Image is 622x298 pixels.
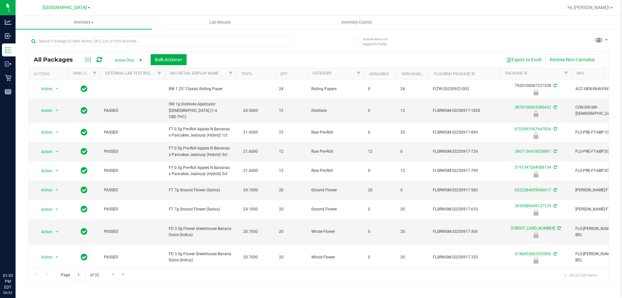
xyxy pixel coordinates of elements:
[53,166,61,175] span: select
[109,270,118,279] a: Go to the next page
[119,270,128,279] a: Go to the last page
[311,187,360,193] span: Ground Flower
[104,168,161,174] span: PASSED
[170,71,219,76] a: Sku Retail Display Name
[35,253,53,262] span: Action
[240,147,261,156] span: 21.6000
[53,185,61,195] span: select
[557,226,561,231] span: Sync from Compliance System
[311,229,360,235] span: Whole Flower
[35,205,53,214] span: Action
[240,185,261,195] span: 24.1000
[169,226,232,238] span: FD 3.5g Flower Greenhouse Banana Dulce (Indica)
[368,206,393,212] span: 0
[553,165,557,170] span: Sync from Compliance System
[241,72,252,76] a: THC%
[311,168,360,174] span: Raw Pre-Roll
[515,188,551,192] a: 6522284039546017
[55,270,104,280] span: Page of 32
[333,19,381,25] span: Inventory Counts
[81,128,87,137] span: In Sync
[553,204,557,208] span: Sync from Compliance System
[89,68,100,79] a: Filter
[104,129,161,136] span: PASSED
[499,232,572,238] div: Newly Received
[35,166,53,175] span: Action
[16,16,152,29] a: Inventory
[169,251,232,263] span: FD 3.5g Flower Greenhouse Banana Dulce (Indica)
[433,168,496,174] span: FLSRWGM-20250917-799
[553,188,557,192] span: Sync from Compliance System
[433,229,496,235] span: FLSRWGM-20250917-306
[5,33,11,39] inline-svg: Inbound
[104,206,161,212] span: PASSED
[279,168,304,174] span: 12
[433,149,496,155] span: FLSRWGM-20250917-724
[368,86,393,92] span: 0
[368,129,393,136] span: 0
[169,187,232,193] span: FT 7g Ground Flower (Sativa)
[553,127,557,131] span: Sync from Compliance System
[279,149,304,155] span: 12
[42,5,87,10] span: [GEOGRAPHIC_DATA]
[5,47,11,53] inline-svg: Inventory
[499,257,572,264] div: Newly Received
[169,101,232,120] span: SW 1g Distillate Applicator [DEMOGRAPHIC_DATA] (1:4 CBD:THC)
[400,86,425,92] span: 24
[311,129,360,136] span: Raw Pre-Roll
[568,5,610,10] span: Hi, [PERSON_NAME]!
[505,71,527,76] a: Package ID
[433,187,496,193] span: FLSRWGM-20250917-582
[240,166,261,175] span: 21.6000
[81,205,87,214] span: In Sync
[169,86,232,92] span: RW 1.25" Classic Rolling Paper
[433,254,496,260] span: FLSRWGM-20250917-355
[546,54,599,65] button: Receive Non-Cannabis
[5,19,11,25] inline-svg: Analytics
[400,168,425,174] span: 12
[368,168,393,174] span: 0
[400,229,425,235] span: 20
[6,246,26,266] iframe: Resource center
[402,72,431,76] a: Non-Available
[53,106,61,115] span: select
[81,106,87,115] span: In Sync
[353,68,364,79] a: Filter
[279,86,304,92] span: 24
[81,185,87,195] span: In Sync
[34,72,65,76] div: Actions
[368,229,393,235] span: 0
[104,149,161,155] span: PASSED
[240,128,261,137] span: 21.9000
[368,149,393,155] span: 12
[502,54,546,65] button: Export to Excel
[34,56,79,63] span: All Packages
[169,206,232,212] span: FT 7g Ground Flower (Sativa)
[553,105,557,110] span: Sync from Compliance System
[29,36,293,46] input: Search Package ID, Item Name, SKU, Lot or Part Number...
[35,106,53,115] span: Action
[5,61,11,67] inline-svg: Outbound
[155,57,182,62] span: Bulk Actions
[169,126,232,138] span: FT 0.5g Pre-Roll Apples N Bananas x Pancakes Jealousy (Hybrid) 1ct
[225,68,236,79] a: Filter
[279,206,304,212] span: 20
[81,227,87,236] span: In Sync
[53,84,61,93] span: select
[499,171,572,177] div: Newly Received
[400,149,425,155] span: 0
[311,206,360,212] span: Ground Flower
[240,227,261,236] span: 20.7000
[368,187,393,193] span: 20
[240,106,261,115] span: 63.5000
[368,108,393,114] span: 0
[553,149,557,154] span: Sync from Compliance System
[577,71,584,76] a: SKU
[104,187,161,193] span: PASSED
[499,209,572,216] div: Newly Received
[515,149,551,154] a: 3907136418329891
[499,132,572,139] div: Newly Received
[515,105,551,110] a: 3878108963380432
[169,165,232,177] span: FT 0.5g Pre-Roll Apples N Bananas x Pancakes Jealousy (Hybrid) 5ct
[400,254,425,260] span: 20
